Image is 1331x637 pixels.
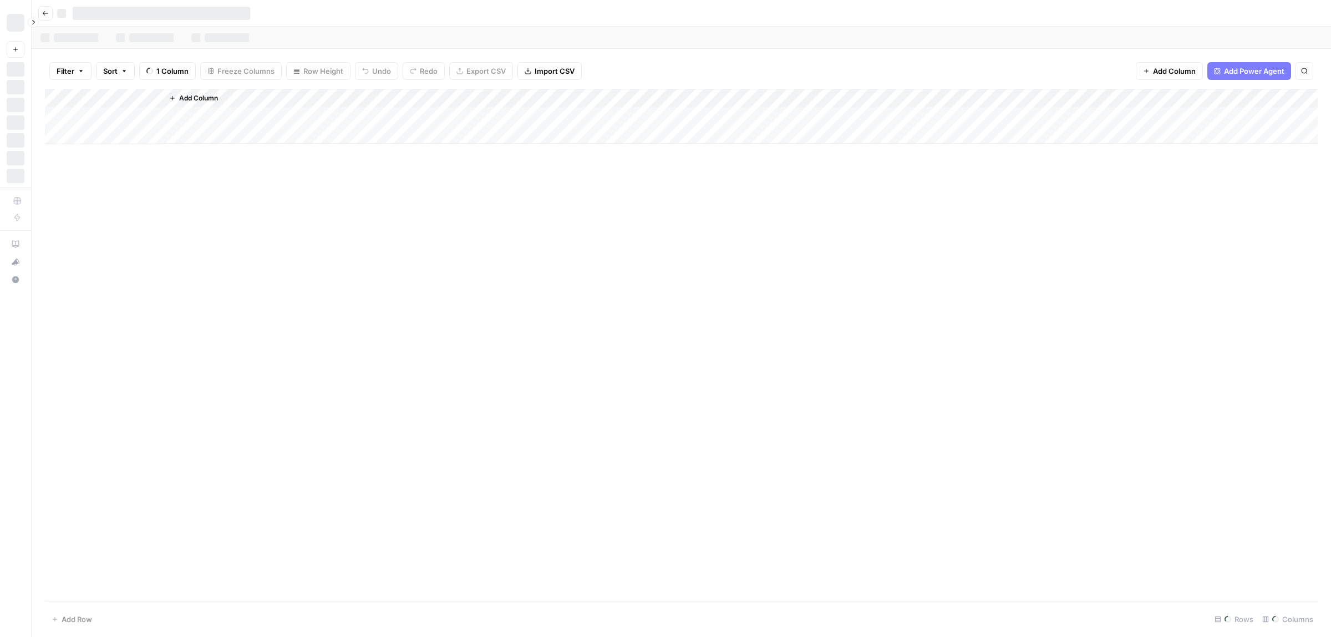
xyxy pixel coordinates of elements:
a: AirOps Academy [7,235,24,253]
span: Add Column [179,93,218,103]
button: Import CSV [517,62,582,80]
div: Columns [1258,610,1318,628]
button: Help + Support [7,271,24,289]
button: Redo [403,62,445,80]
span: Add Column [1153,65,1196,77]
span: Export CSV [466,65,506,77]
button: Export CSV [449,62,513,80]
span: Add Row [62,614,92,625]
div: What's new? [7,254,24,270]
button: Row Height [286,62,350,80]
button: Sort [96,62,135,80]
span: Filter [57,65,74,77]
span: Add Power Agent [1224,65,1284,77]
span: Freeze Columns [217,65,275,77]
span: Import CSV [535,65,575,77]
button: What's new? [7,253,24,271]
span: Redo [420,65,438,77]
span: Sort [103,65,118,77]
span: 1 Column [156,65,189,77]
button: Add Row [45,610,99,628]
button: Add Column [1136,62,1203,80]
button: Freeze Columns [200,62,282,80]
button: Add Column [165,91,222,105]
span: Undo [372,65,391,77]
button: Undo [355,62,398,80]
div: Rows [1210,610,1258,628]
button: Add Power Agent [1207,62,1291,80]
button: Filter [49,62,92,80]
span: Row Height [303,65,343,77]
button: 1 Column [139,62,196,80]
